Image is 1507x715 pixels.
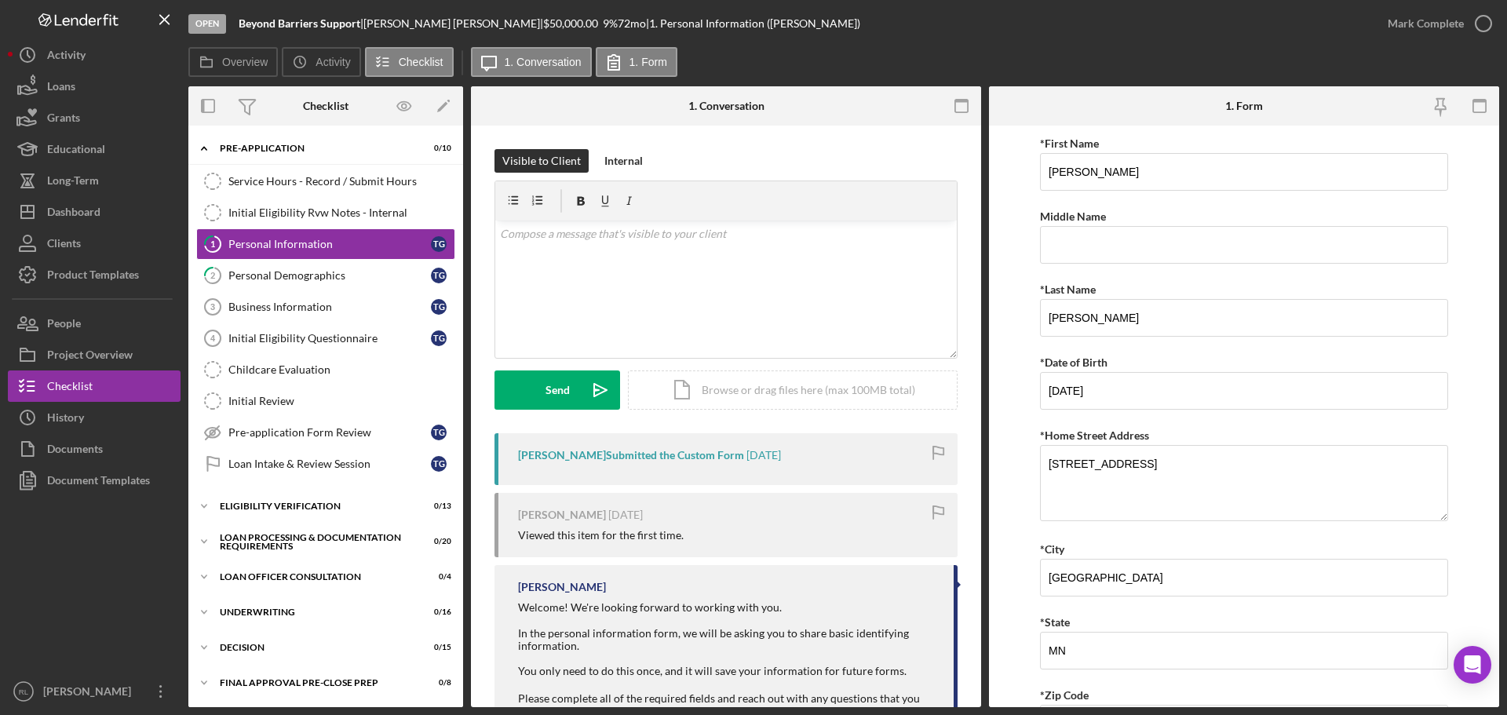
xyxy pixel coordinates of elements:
[196,291,455,323] a: 3Business InformationTG
[220,607,412,617] div: Underwriting
[494,370,620,410] button: Send
[303,100,348,112] div: Checklist
[196,354,455,385] a: Childcare Evaluation
[1040,542,1064,556] label: *City
[518,449,744,461] div: [PERSON_NAME] Submitted the Custom Form
[8,370,181,402] button: Checklist
[1225,100,1263,112] div: 1. Form
[220,678,412,688] div: Final Approval Pre-Close Prep
[596,47,677,77] button: 1. Form
[222,56,268,68] label: Overview
[365,47,454,77] button: Checklist
[239,16,360,30] b: Beyond Barriers Support
[1040,356,1107,369] label: *Date of Birth
[220,533,412,551] div: Loan Processing & Documentation Requirements
[210,239,215,249] tspan: 1
[8,308,181,339] button: People
[1040,210,1106,223] label: Middle Name
[1040,283,1096,296] label: *Last Name
[8,402,181,433] button: History
[239,17,363,30] div: |
[39,676,141,711] div: [PERSON_NAME]
[8,433,181,465] button: Documents
[228,332,431,345] div: Initial Eligibility Questionnaire
[618,17,646,30] div: 72 mo
[423,572,451,582] div: 0 / 4
[494,149,589,173] button: Visible to Client
[1454,646,1491,684] div: Open Intercom Messenger
[210,270,215,280] tspan: 2
[1040,445,1448,520] textarea: [STREET_ADDRESS]
[543,17,603,30] div: $50,000.00
[47,433,103,469] div: Documents
[431,236,447,252] div: T G
[8,71,181,102] button: Loans
[47,39,86,75] div: Activity
[502,149,581,173] div: Visible to Client
[8,259,181,290] button: Product Templates
[47,196,100,232] div: Dashboard
[1040,137,1099,150] label: *First Name
[423,502,451,511] div: 0 / 13
[8,39,181,71] button: Activity
[228,206,454,219] div: Initial Eligibility Rvw Notes - Internal
[546,370,570,410] div: Send
[423,537,451,546] div: 0 / 20
[196,197,455,228] a: Initial Eligibility Rvw Notes - Internal
[629,56,667,68] label: 1. Form
[1040,615,1070,629] label: *State
[220,502,412,511] div: Eligibility Verification
[8,676,181,707] button: RL[PERSON_NAME]
[471,47,592,77] button: 1. Conversation
[431,299,447,315] div: T G
[220,572,412,582] div: Loan Officer Consultation
[746,449,781,461] time: 2025-08-04 16:12
[8,228,181,259] a: Clients
[604,149,643,173] div: Internal
[196,166,455,197] a: Service Hours - Record / Submit Hours
[19,688,29,696] text: RL
[8,133,181,165] button: Educational
[228,458,431,470] div: Loan Intake & Review Session
[47,133,105,169] div: Educational
[47,259,139,294] div: Product Templates
[220,144,412,153] div: Pre-Application
[228,395,454,407] div: Initial Review
[47,102,80,137] div: Grants
[1040,688,1089,702] label: *Zip Code
[196,228,455,260] a: 1Personal InformationTG
[431,268,447,283] div: T G
[316,56,350,68] label: Activity
[196,417,455,448] a: Pre-application Form ReviewTG
[431,425,447,440] div: T G
[47,339,133,374] div: Project Overview
[518,601,938,626] div: Welcome! We're looking forward to working with you.
[518,509,606,521] div: [PERSON_NAME]
[47,370,93,406] div: Checklist
[608,509,643,521] time: 2025-08-04 16:10
[228,269,431,282] div: Personal Demographics
[8,102,181,133] button: Grants
[47,71,75,106] div: Loans
[8,339,181,370] button: Project Overview
[597,149,651,173] button: Internal
[228,175,454,188] div: Service Hours - Record / Submit Hours
[431,330,447,346] div: T G
[399,56,443,68] label: Checklist
[423,643,451,652] div: 0 / 15
[505,56,582,68] label: 1. Conversation
[228,238,431,250] div: Personal Information
[423,607,451,617] div: 0 / 16
[8,465,181,496] button: Document Templates
[188,47,278,77] button: Overview
[603,17,618,30] div: 9 %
